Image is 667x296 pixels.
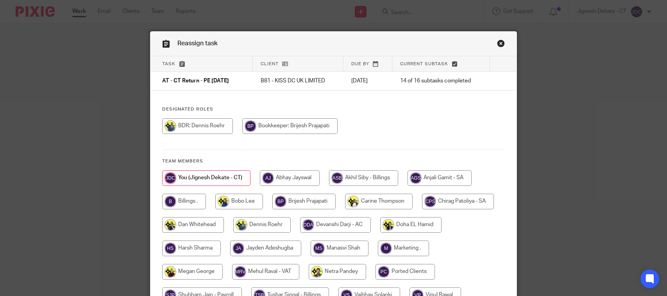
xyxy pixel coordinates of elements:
[162,106,505,112] h4: Designated Roles
[351,62,369,66] span: Due by
[261,77,336,85] p: B81 - KISS DC UK LIMITED
[497,39,505,50] a: Close this dialog window
[261,62,279,66] span: Client
[177,40,218,46] span: Reassign task
[400,62,448,66] span: Current subtask
[162,158,505,164] h4: Team members
[392,72,490,91] td: 14 of 16 subtasks completed
[162,78,229,84] span: AT - CT Return - PE [DATE]
[162,62,175,66] span: Task
[351,77,384,85] p: [DATE]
